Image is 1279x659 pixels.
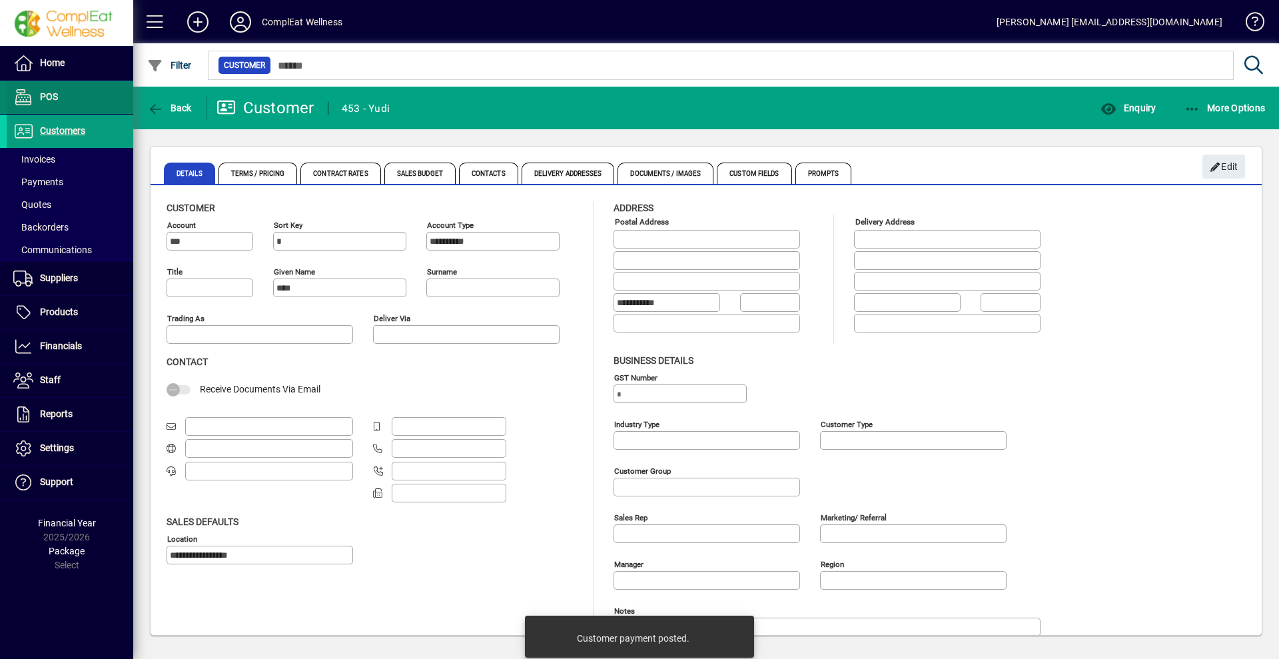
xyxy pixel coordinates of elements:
mat-label: Customer type [821,419,873,428]
span: Back [147,103,192,113]
span: Quotes [13,199,51,210]
a: Suppliers [7,262,133,295]
span: Prompts [795,163,852,184]
span: Receive Documents Via Email [200,384,320,394]
button: Back [144,96,195,120]
span: Contact [167,356,208,367]
button: Filter [144,53,195,77]
mat-label: Industry type [614,419,659,428]
span: Terms / Pricing [218,163,298,184]
span: Products [40,307,78,317]
span: Support [40,476,73,487]
span: Business details [614,355,693,366]
mat-label: Region [821,559,844,568]
mat-label: Title [167,267,183,277]
button: Add [177,10,219,34]
mat-label: Given name [274,267,315,277]
mat-label: Sales rep [614,512,647,522]
a: Reports [7,398,133,431]
span: More Options [1184,103,1266,113]
span: Details [164,163,215,184]
a: Home [7,47,133,80]
span: Contract Rates [300,163,380,184]
div: Customer [216,97,314,119]
button: Edit [1202,155,1245,179]
app-page-header-button: Back [133,96,207,120]
span: Address [614,203,653,213]
button: Profile [219,10,262,34]
a: Backorders [7,216,133,239]
mat-label: Account [167,221,196,230]
a: Knowledge Base [1236,3,1262,46]
mat-label: Marketing/ Referral [821,512,887,522]
span: Customers [40,125,85,136]
span: Edit [1210,156,1238,178]
span: Payments [13,177,63,187]
span: Customer [167,203,215,213]
a: Support [7,466,133,499]
a: Invoices [7,148,133,171]
span: Suppliers [40,273,78,283]
mat-label: Manager [614,559,643,568]
button: More Options [1181,96,1269,120]
span: Staff [40,374,61,385]
span: Financial Year [38,518,96,528]
span: Sales defaults [167,516,238,527]
mat-label: Location [167,534,197,543]
div: [PERSON_NAME] [EMAIL_ADDRESS][DOMAIN_NAME] [997,11,1222,33]
span: Package [49,546,85,556]
span: Backorders [13,222,69,233]
div: ComplEat Wellness [262,11,342,33]
span: Reports [40,408,73,419]
mat-label: Trading as [167,314,205,323]
a: Quotes [7,193,133,216]
mat-label: Notes [614,606,635,615]
mat-label: Surname [427,267,457,277]
span: Financials [40,340,82,351]
span: Filter [147,60,192,71]
mat-label: Customer group [614,466,671,475]
a: Settings [7,432,133,465]
span: Customer [224,59,265,72]
span: Home [40,57,65,68]
span: Contacts [459,163,518,184]
span: Enquiry [1100,103,1156,113]
a: Financials [7,330,133,363]
mat-label: Deliver via [374,314,410,323]
span: Custom Fields [717,163,791,184]
a: Staff [7,364,133,397]
a: POS [7,81,133,114]
mat-label: GST Number [614,372,657,382]
span: Invoices [13,154,55,165]
mat-label: Account Type [427,221,474,230]
span: Settings [40,442,74,453]
a: Products [7,296,133,329]
span: POS [40,91,58,102]
mat-label: Sort key [274,221,302,230]
a: Communications [7,239,133,261]
span: Sales Budget [384,163,456,184]
span: Documents / Images [618,163,713,184]
div: 453 - Yudi [342,98,390,119]
button: Enquiry [1097,96,1159,120]
div: Customer payment posted. [577,632,689,645]
span: Delivery Addresses [522,163,615,184]
span: Communications [13,245,92,255]
a: Payments [7,171,133,193]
